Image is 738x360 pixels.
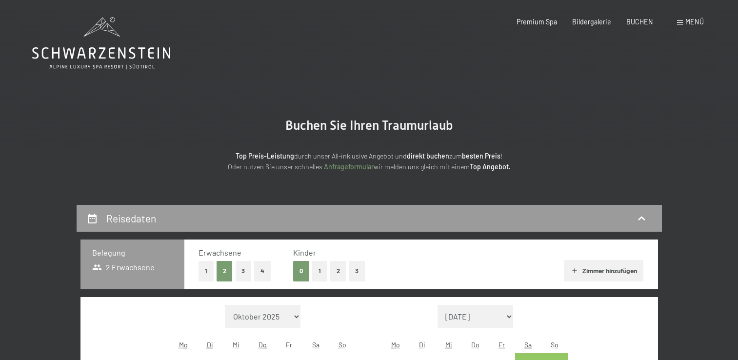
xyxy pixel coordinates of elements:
[92,262,155,273] span: 2 Erwachsene
[470,162,511,171] strong: Top Angebot.
[339,340,346,349] abbr: Sonntag
[312,261,327,281] button: 1
[312,340,319,349] abbr: Samstag
[199,261,214,281] button: 1
[324,162,374,171] a: Anfrageformular
[155,151,584,173] p: durch unser All-inklusive Angebot und zum ! Oder nutzen Sie unser schnelles wir melden uns gleich...
[462,152,500,160] strong: besten Preis
[217,261,233,281] button: 2
[407,152,449,160] strong: direkt buchen
[349,261,365,281] button: 3
[391,340,400,349] abbr: Montag
[236,261,252,281] button: 3
[626,18,653,26] a: BUCHEN
[293,261,309,281] button: 0
[685,18,704,26] span: Menü
[92,247,173,258] h3: Belegung
[419,340,425,349] abbr: Dienstag
[236,152,294,160] strong: Top Preis-Leistung
[199,248,241,257] span: Erwachsene
[445,340,452,349] abbr: Mittwoch
[499,340,505,349] abbr: Freitag
[254,261,271,281] button: 4
[207,340,213,349] abbr: Dienstag
[471,340,479,349] abbr: Donnerstag
[551,340,558,349] abbr: Sonntag
[564,260,643,281] button: Zimmer hinzufügen
[330,261,346,281] button: 2
[524,340,532,349] abbr: Samstag
[179,340,188,349] abbr: Montag
[106,212,156,224] h2: Reisedaten
[572,18,611,26] a: Bildergalerie
[259,340,267,349] abbr: Donnerstag
[293,248,316,257] span: Kinder
[286,340,292,349] abbr: Freitag
[233,340,239,349] abbr: Mittwoch
[285,118,453,133] span: Buchen Sie Ihren Traumurlaub
[517,18,557,26] a: Premium Spa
